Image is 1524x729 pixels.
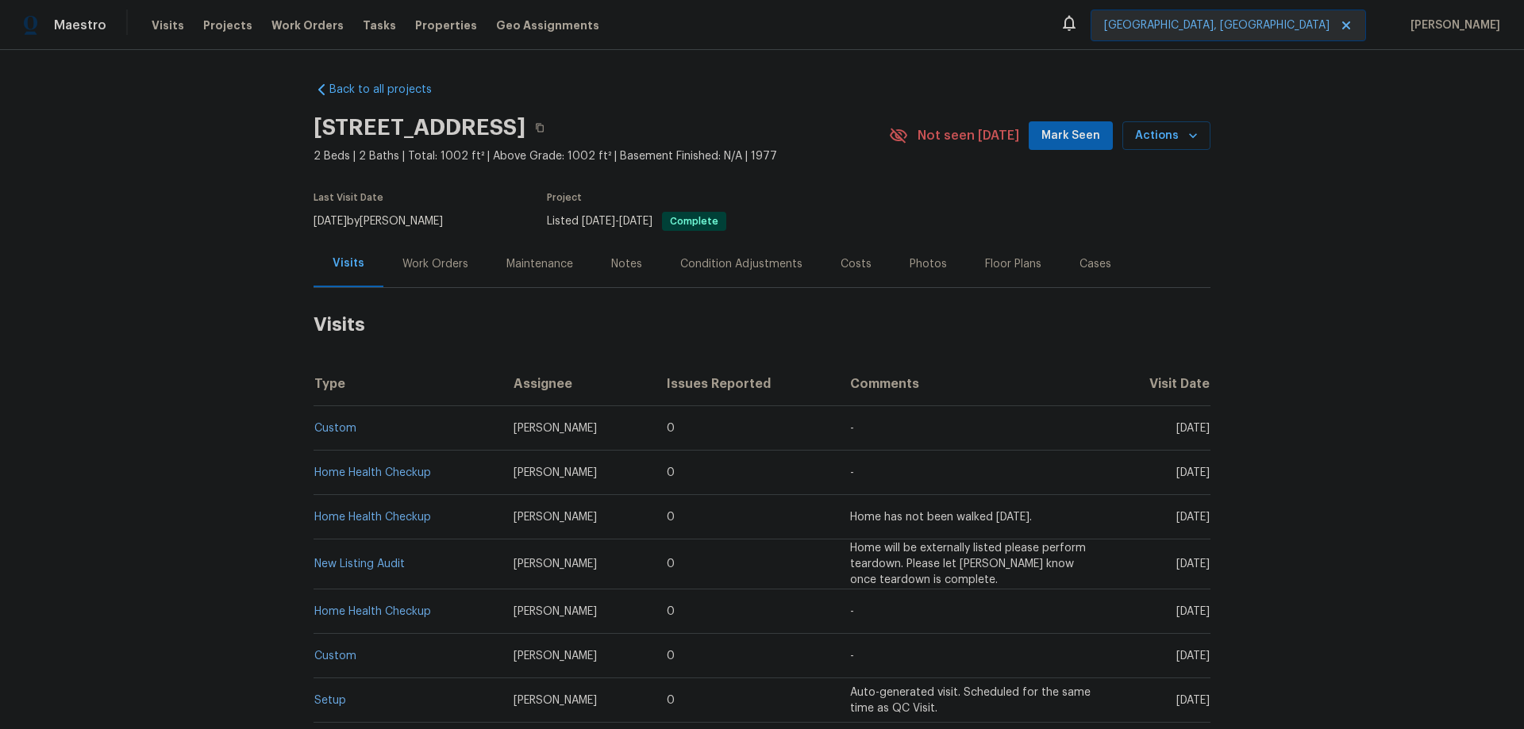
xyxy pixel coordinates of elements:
[850,467,854,478] span: -
[525,113,554,142] button: Copy Address
[314,423,356,434] a: Custom
[314,695,346,706] a: Setup
[314,558,405,570] a: New Listing Audit
[667,467,675,478] span: 0
[314,606,431,617] a: Home Health Checkup
[314,288,1210,362] h2: Visits
[514,606,597,617] span: [PERSON_NAME]
[547,216,726,227] span: Listed
[314,120,525,136] h2: [STREET_ADDRESS]
[850,512,1032,523] span: Home has not been walked [DATE].
[314,216,347,227] span: [DATE]
[611,256,642,272] div: Notes
[582,216,615,227] span: [DATE]
[1404,17,1500,33] span: [PERSON_NAME]
[1029,121,1113,151] button: Mark Seen
[1176,423,1210,434] span: [DATE]
[654,362,837,406] th: Issues Reported
[918,128,1019,144] span: Not seen [DATE]
[582,216,652,227] span: -
[314,467,431,478] a: Home Health Checkup
[1176,650,1210,662] span: [DATE]
[850,650,854,662] span: -
[850,423,854,434] span: -
[1079,256,1111,272] div: Cases
[1176,606,1210,617] span: [DATE]
[837,362,1106,406] th: Comments
[1104,17,1330,33] span: [GEOGRAPHIC_DATA], [GEOGRAPHIC_DATA]
[664,217,725,226] span: Complete
[402,256,468,272] div: Work Orders
[363,20,396,31] span: Tasks
[1135,126,1198,146] span: Actions
[514,423,597,434] span: [PERSON_NAME]
[314,148,889,164] span: 2 Beds | 2 Baths | Total: 1002 ft² | Above Grade: 1002 ft² | Basement Finished: N/A | 1977
[514,512,597,523] span: [PERSON_NAME]
[850,606,854,617] span: -
[1122,121,1210,151] button: Actions
[667,606,675,617] span: 0
[1041,126,1100,146] span: Mark Seen
[496,17,599,33] span: Geo Assignments
[547,193,582,202] span: Project
[667,650,675,662] span: 0
[514,558,597,570] span: [PERSON_NAME]
[667,558,675,570] span: 0
[514,650,597,662] span: [PERSON_NAME]
[314,212,462,231] div: by [PERSON_NAME]
[152,17,184,33] span: Visits
[841,256,872,272] div: Costs
[415,17,477,33] span: Properties
[1106,362,1210,406] th: Visit Date
[501,362,655,406] th: Assignee
[506,256,573,272] div: Maintenance
[1176,467,1210,478] span: [DATE]
[54,17,106,33] span: Maestro
[314,362,501,406] th: Type
[514,467,597,478] span: [PERSON_NAME]
[1176,512,1210,523] span: [DATE]
[850,543,1086,585] span: Home will be externally listed please perform teardown. Please let [PERSON_NAME] know once teardo...
[271,17,344,33] span: Work Orders
[314,193,383,202] span: Last Visit Date
[203,17,252,33] span: Projects
[514,695,597,706] span: [PERSON_NAME]
[850,687,1091,714] span: Auto-generated visit. Scheduled for the same time as QC Visit.
[667,423,675,434] span: 0
[985,256,1041,272] div: Floor Plans
[1176,695,1210,706] span: [DATE]
[667,512,675,523] span: 0
[333,255,364,271] div: Visits
[910,256,947,272] div: Photos
[667,695,675,706] span: 0
[1176,558,1210,570] span: [DATE]
[314,650,356,662] a: Custom
[314,512,431,523] a: Home Health Checkup
[619,216,652,227] span: [DATE]
[314,82,466,98] a: Back to all projects
[680,256,802,272] div: Condition Adjustments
